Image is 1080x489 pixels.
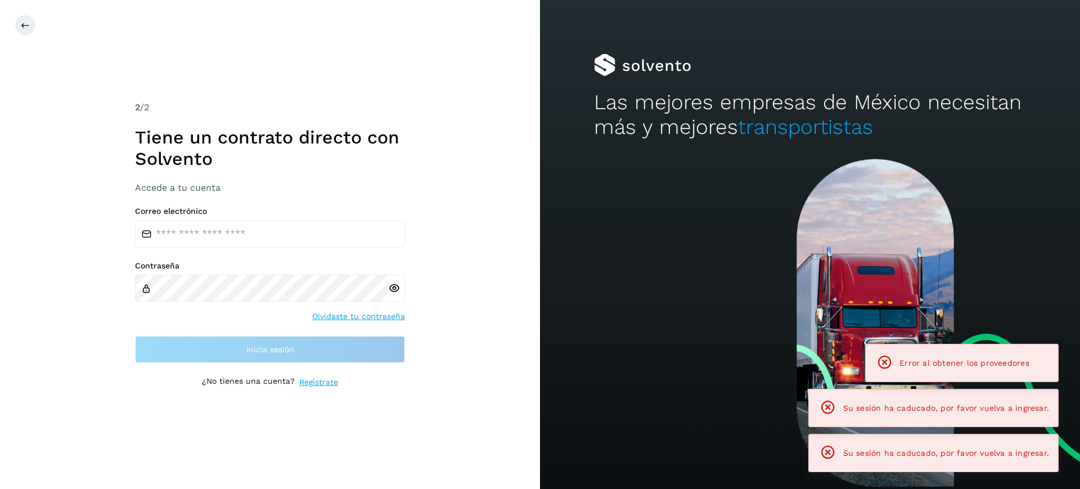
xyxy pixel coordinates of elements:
span: transportistas [738,115,873,139]
h1: Tiene un contrato directo con Solvento [135,127,405,170]
span: Su sesión ha caducado, por favor vuelva a ingresar. [843,448,1049,457]
button: Inicia sesión [135,336,405,363]
h2: Las mejores empresas de México necesitan más y mejores [594,90,1026,140]
span: Error al obtener los proveedores [899,358,1029,367]
label: Contraseña [135,261,405,271]
span: Inicia sesión [246,346,294,353]
a: Olvidaste tu contraseña [312,311,405,322]
h3: Accede a tu cuenta [135,182,405,193]
span: 2 [135,102,140,113]
label: Correo electrónico [135,207,405,216]
a: Regístrate [299,376,338,388]
p: ¿No tienes una cuenta? [202,376,295,388]
span: Su sesión ha caducado, por favor vuelva a ingresar. [843,401,1049,415]
div: /2 [135,101,405,114]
